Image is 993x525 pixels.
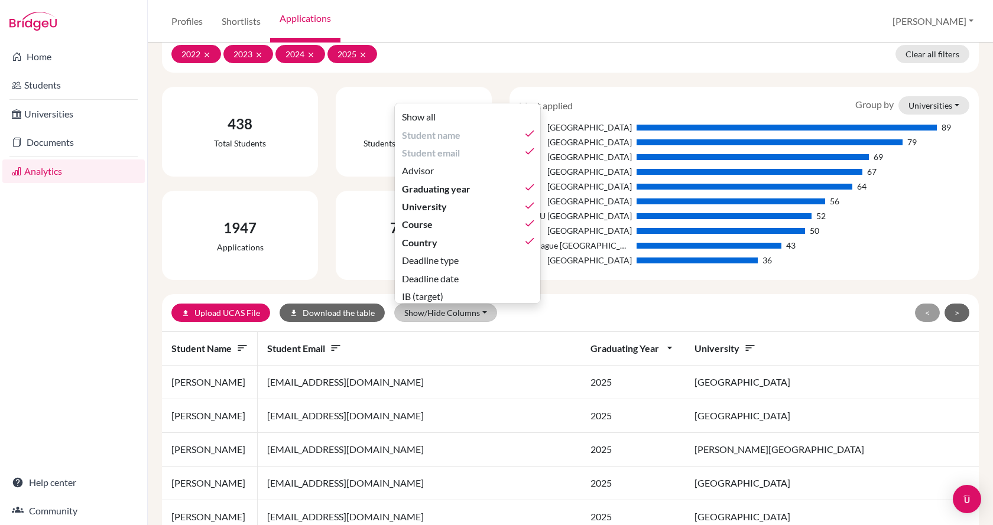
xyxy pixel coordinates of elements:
button: > [945,304,969,322]
div: 36 [762,254,772,266]
div: 67 [867,165,877,178]
div: Total students [214,137,266,149]
button: downloadDownload the table [280,304,385,322]
span: Student name [171,343,248,354]
div: 79 [907,136,917,148]
span: Advisor [402,164,434,178]
span: Deadline type [402,253,459,268]
a: uploadUpload UCAS File [171,304,270,322]
td: [EMAIL_ADDRESS][DOMAIN_NAME] [258,399,581,433]
a: Home [2,45,145,69]
td: [EMAIL_ADDRESS][DOMAIN_NAME] [258,433,581,467]
td: 2025 [581,366,685,399]
button: Show all [395,108,540,126]
button: IB (target) [395,288,540,305]
span: Course [402,217,433,231]
div: 89 [942,121,951,133]
i: sort [236,342,248,354]
td: [PERSON_NAME] [162,366,258,399]
div: 50 [810,224,819,237]
td: [PERSON_NAME] [162,399,258,433]
td: [EMAIL_ADDRESS][DOMAIN_NAME] [258,467,581,500]
a: Clear all filters [895,45,969,63]
a: Universities [2,102,145,126]
td: 2025 [581,433,685,467]
div: 1947 [217,217,264,239]
button: Deadline type [395,252,540,269]
span: Show all [402,110,436,124]
div: [GEOGRAPHIC_DATA] [519,165,631,178]
div: VU [GEOGRAPHIC_DATA] [519,210,631,222]
div: Group by [846,96,978,115]
button: 2023clear [223,45,273,63]
i: clear [359,51,367,59]
div: Applications [217,241,264,253]
button: < [915,304,940,322]
span: University [695,343,756,354]
button: Graduating yeardone [395,180,540,198]
button: Deadline date [395,269,540,287]
div: 69 [874,151,883,163]
span: Graduating year [590,343,676,354]
div: Offer rate [390,241,437,253]
a: Community [2,499,145,523]
span: Country [402,236,437,250]
i: upload [181,309,190,317]
div: 43 [786,239,796,252]
i: sort [744,342,756,354]
div: [GEOGRAPHIC_DATA] [519,121,631,133]
div: 52 [816,210,826,222]
div: 359 [364,113,464,135]
i: done [524,235,536,247]
button: 2022clear [171,45,221,63]
img: Bridge-U [9,12,57,31]
i: clear [203,51,211,59]
div: [GEOGRAPHIC_DATA] [519,254,631,266]
span: Deadline date [402,272,459,286]
button: [PERSON_NAME] [887,10,979,32]
div: Most applied [510,99,582,113]
div: The Hague [GEOGRAPHIC_DATA] [519,239,631,252]
i: clear [307,51,315,59]
div: [GEOGRAPHIC_DATA] [519,136,631,148]
span: University [402,200,447,214]
button: Universities [898,96,969,115]
div: [GEOGRAPHIC_DATA] [519,180,631,193]
div: Show/Hide Columns [394,103,541,304]
div: [GEOGRAPHIC_DATA] [519,195,631,207]
a: Help center [2,471,145,494]
i: clear [255,51,263,59]
i: sort [330,342,342,354]
span: Graduating year [402,182,470,196]
button: Countrydone [395,234,540,252]
div: [GEOGRAPHIC_DATA] [519,151,631,163]
div: 64 [857,180,867,193]
i: done [524,200,536,211]
td: [PERSON_NAME] [162,467,258,500]
td: 2025 [581,399,685,433]
button: Universitydone [395,198,540,216]
td: [PERSON_NAME] [162,433,258,467]
div: 56 [830,195,839,207]
a: Students [2,73,145,97]
i: download [290,309,298,317]
span: Student email [267,343,342,354]
button: 2025clear [327,45,377,63]
button: Show/Hide Columns [394,304,497,322]
button: 2024clear [275,45,325,63]
div: 438 [214,113,266,135]
i: arrow_drop_down [664,342,676,354]
div: Open Intercom Messenger [953,485,981,513]
div: 73.52% [390,217,437,239]
a: Analytics [2,159,145,183]
td: [EMAIL_ADDRESS][DOMAIN_NAME] [258,366,581,399]
i: done [524,217,536,229]
span: IB (target) [402,289,443,304]
div: Students with applications [364,137,464,149]
button: Coursedone [395,216,540,233]
a: Documents [2,131,145,154]
i: done [524,181,536,193]
div: [GEOGRAPHIC_DATA] [519,224,631,237]
button: Advisor [395,162,540,180]
td: 2025 [581,467,685,500]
